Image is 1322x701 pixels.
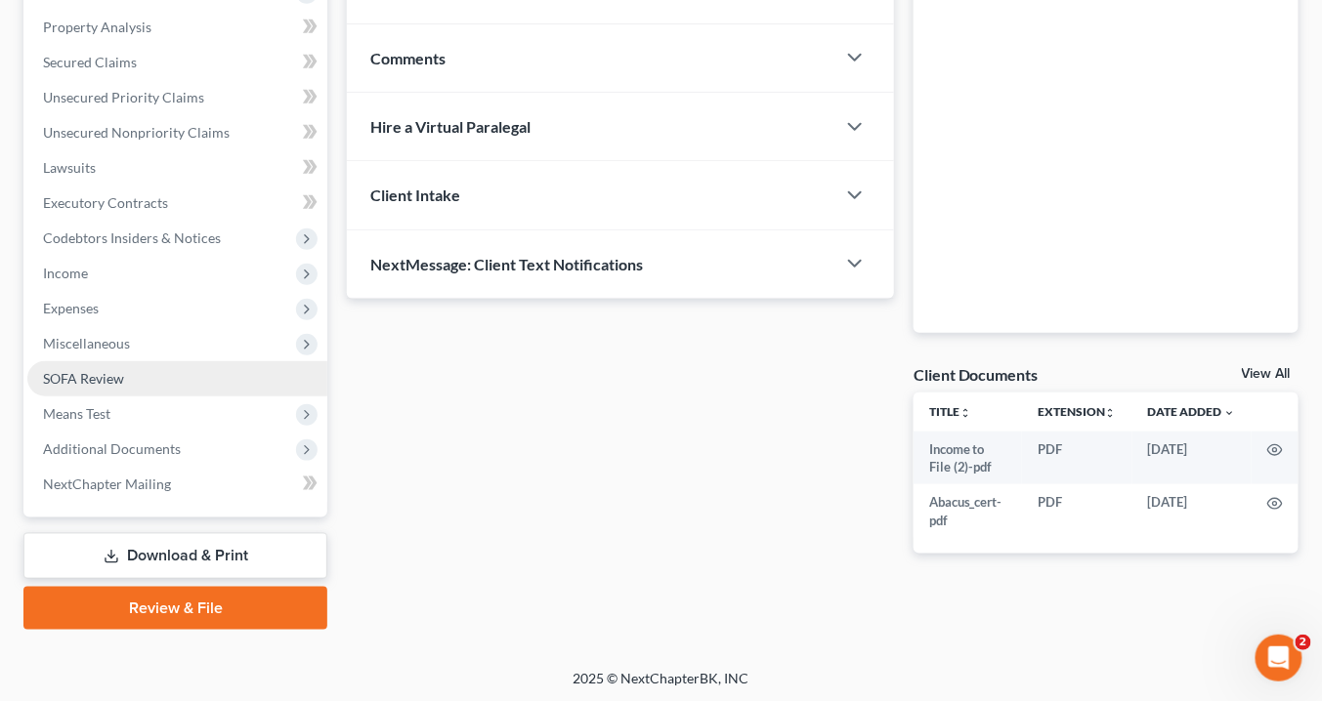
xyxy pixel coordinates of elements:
[43,475,171,492] span: NextChapter Mailing
[43,159,96,176] span: Lawsuits
[1242,367,1291,381] a: View All
[1132,484,1252,538] td: [DATE]
[929,404,971,419] a: Titleunfold_more
[1296,635,1311,650] span: 2
[27,186,327,221] a: Executory Contracts
[27,115,327,150] a: Unsecured Nonpriority Claims
[960,407,971,419] i: unfold_more
[27,80,327,115] a: Unsecured Priority Claims
[43,19,151,35] span: Property Analysis
[1022,432,1132,485] td: PDF
[43,405,110,422] span: Means Test
[1224,407,1236,419] i: expand_more
[43,89,204,105] span: Unsecured Priority Claims
[370,117,531,136] span: Hire a Virtual Paralegal
[1256,635,1302,681] iframe: Intercom live chat
[1148,404,1236,419] a: Date Added expand_more
[27,467,327,502] a: NextChapter Mailing
[914,432,1022,485] td: Income to File (2)-pdf
[1038,404,1117,419] a: Extensionunfold_more
[43,370,124,387] span: SOFA Review
[914,364,1039,385] div: Client Documents
[43,229,221,246] span: Codebtors Insiders & Notices
[43,265,88,281] span: Income
[370,186,460,204] span: Client Intake
[27,10,327,45] a: Property Analysis
[370,255,643,273] span: NextMessage: Client Text Notifications
[27,361,327,396] a: SOFA Review
[1105,407,1117,419] i: unfold_more
[1022,484,1132,538] td: PDF
[43,124,230,141] span: Unsecured Nonpriority Claims
[27,45,327,80] a: Secured Claims
[914,484,1022,538] td: Abacus_cert-pdf
[43,54,137,70] span: Secured Claims
[23,533,327,579] a: Download & Print
[1132,432,1252,485] td: [DATE]
[23,587,327,630] a: Review & File
[43,440,181,457] span: Additional Documents
[43,300,99,316] span: Expenses
[43,194,168,211] span: Executory Contracts
[43,335,130,351] span: Miscellaneous
[370,49,446,67] span: Comments
[27,150,327,186] a: Lawsuits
